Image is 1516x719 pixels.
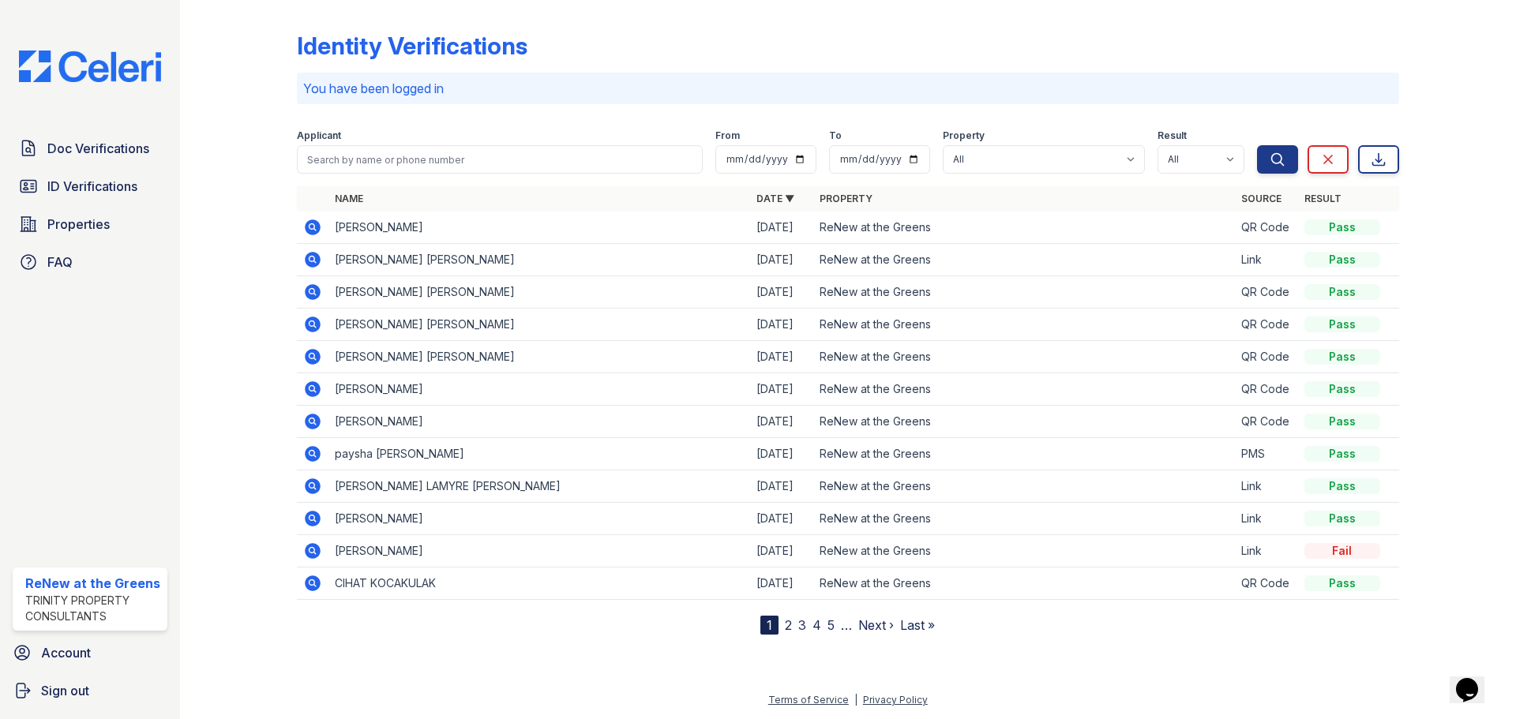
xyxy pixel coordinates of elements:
img: CE_Logo_Blue-a8612792a0a2168367f1c8372b55b34899dd931a85d93a1a3d3e32e68fde9ad4.png [6,51,174,82]
div: Pass [1304,446,1380,462]
td: ReNew at the Greens [813,309,1235,341]
label: Applicant [297,129,341,142]
a: Last » [900,617,935,633]
span: Doc Verifications [47,139,149,158]
td: Link [1235,470,1298,503]
td: Link [1235,503,1298,535]
a: Sign out [6,675,174,706]
td: [PERSON_NAME] [328,535,750,567]
div: Fail [1304,543,1380,559]
td: PMS [1235,438,1298,470]
td: [PERSON_NAME] [PERSON_NAME] [328,309,750,341]
span: Properties [47,215,110,234]
td: ReNew at the Greens [813,212,1235,244]
td: [PERSON_NAME] [328,373,750,406]
td: ReNew at the Greens [813,438,1235,470]
td: [DATE] [750,438,813,470]
a: Account [6,637,174,668]
a: Terms of Service [768,694,849,706]
td: [DATE] [750,212,813,244]
td: [DATE] [750,309,813,341]
td: [DATE] [750,567,813,600]
span: Account [41,643,91,662]
td: QR Code [1235,341,1298,373]
td: [PERSON_NAME] LAMYRE [PERSON_NAME] [328,470,750,503]
td: [DATE] [750,276,813,309]
td: [PERSON_NAME] [328,503,750,535]
div: Trinity Property Consultants [25,593,161,624]
td: Link [1235,535,1298,567]
a: 2 [785,617,792,633]
td: [DATE] [750,244,813,276]
td: [PERSON_NAME] [328,212,750,244]
div: Identity Verifications [297,32,527,60]
input: Search by name or phone number [297,145,703,174]
td: QR Code [1235,567,1298,600]
td: ReNew at the Greens [813,244,1235,276]
a: Properties [13,208,167,240]
td: ReNew at the Greens [813,567,1235,600]
td: CIHAT KOCAKULAK [328,567,750,600]
span: Sign out [41,681,89,700]
div: Pass [1304,252,1380,268]
a: 4 [812,617,821,633]
div: 1 [760,616,779,635]
div: Pass [1304,478,1380,494]
a: 5 [827,617,835,633]
td: QR Code [1235,373,1298,406]
td: ReNew at the Greens [813,341,1235,373]
td: [DATE] [750,535,813,567]
td: [PERSON_NAME] [PERSON_NAME] [328,276,750,309]
a: Result [1304,193,1342,204]
td: [DATE] [750,341,813,373]
div: Pass [1304,316,1380,332]
td: [DATE] [750,406,813,438]
label: Result [1158,129,1187,142]
label: Property [943,129,985,142]
td: ReNew at the Greens [813,503,1235,535]
div: Pass [1304,575,1380,591]
a: Property [820,193,872,204]
td: [DATE] [750,373,813,406]
td: ReNew at the Greens [813,406,1235,438]
span: FAQ [47,253,73,271]
a: Next › [858,617,894,633]
a: Name [335,193,363,204]
td: ReNew at the Greens [813,470,1235,503]
label: From [715,129,740,142]
td: paysha [PERSON_NAME] [328,438,750,470]
span: ID Verifications [47,177,137,196]
td: [DATE] [750,503,813,535]
div: Pass [1304,219,1380,235]
a: Source [1241,193,1281,204]
div: Pass [1304,414,1380,429]
iframe: chat widget [1450,656,1500,703]
td: QR Code [1235,406,1298,438]
a: Doc Verifications [13,133,167,164]
div: | [854,694,857,706]
td: [PERSON_NAME] [PERSON_NAME] [328,341,750,373]
td: QR Code [1235,309,1298,341]
div: Pass [1304,511,1380,526]
p: You have been logged in [303,79,1393,98]
td: ReNew at the Greens [813,373,1235,406]
td: QR Code [1235,276,1298,309]
div: Pass [1304,381,1380,397]
div: ReNew at the Greens [25,574,161,593]
div: Pass [1304,284,1380,300]
div: Pass [1304,349,1380,365]
td: [PERSON_NAME] [PERSON_NAME] [328,244,750,276]
td: [PERSON_NAME] [328,406,750,438]
td: QR Code [1235,212,1298,244]
a: ID Verifications [13,170,167,202]
td: [DATE] [750,470,813,503]
a: FAQ [13,246,167,278]
span: … [841,616,852,635]
td: Link [1235,244,1298,276]
td: ReNew at the Greens [813,276,1235,309]
a: Privacy Policy [863,694,928,706]
label: To [829,129,842,142]
a: 3 [798,617,806,633]
td: ReNew at the Greens [813,535,1235,567]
